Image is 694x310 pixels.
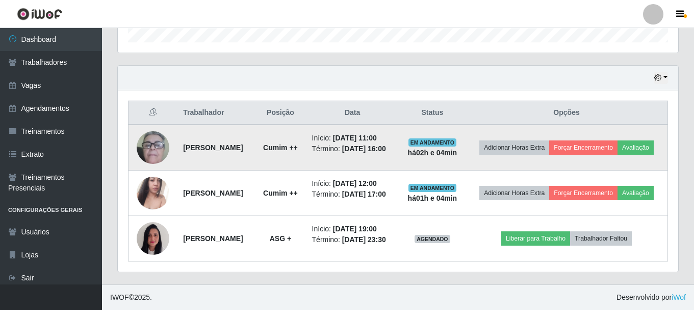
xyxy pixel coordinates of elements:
[263,144,298,152] strong: Cumim ++
[342,190,386,198] time: [DATE] 17:00
[110,293,129,301] span: IWOF
[501,231,570,246] button: Liberar para Trabalho
[618,186,654,200] button: Avaliação
[312,144,393,154] li: Término:
[342,235,386,244] time: [DATE] 23:30
[333,225,377,233] time: [DATE] 19:00
[183,144,243,152] strong: [PERSON_NAME]
[183,189,243,197] strong: [PERSON_NAME]
[333,134,377,142] time: [DATE] 11:00
[110,292,152,303] span: © 2025 .
[137,164,169,222] img: 1733109186432.jpeg
[616,292,686,303] span: Desenvolvido por
[408,149,457,157] strong: há 02 h e 04 min
[312,224,393,234] li: Início:
[312,234,393,245] li: Término:
[549,140,618,155] button: Forçar Encerramento
[570,231,632,246] button: Trabalhador Faltou
[399,101,466,125] th: Status
[263,189,298,197] strong: Cumim ++
[479,186,549,200] button: Adicionar Horas Extra
[270,234,291,243] strong: ASG +
[408,138,457,147] span: EM ANDAMENTO
[306,101,399,125] th: Data
[333,179,377,187] time: [DATE] 12:00
[137,114,169,181] img: 1705182808004.jpeg
[466,101,667,125] th: Opções
[618,140,654,155] button: Avaliação
[312,133,393,144] li: Início:
[312,189,393,200] li: Término:
[312,178,393,189] li: Início:
[137,217,169,260] img: 1738600380232.jpeg
[183,234,243,243] strong: [PERSON_NAME]
[672,293,686,301] a: iWof
[549,186,618,200] button: Forçar Encerramento
[408,184,457,192] span: EM ANDAMENTO
[415,235,450,243] span: AGENDADO
[479,140,549,155] button: Adicionar Horas Extra
[17,8,62,20] img: CoreUI Logo
[342,145,386,153] time: [DATE] 16:00
[177,101,255,125] th: Trabalhador
[408,194,457,202] strong: há 01 h e 04 min
[255,101,305,125] th: Posição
